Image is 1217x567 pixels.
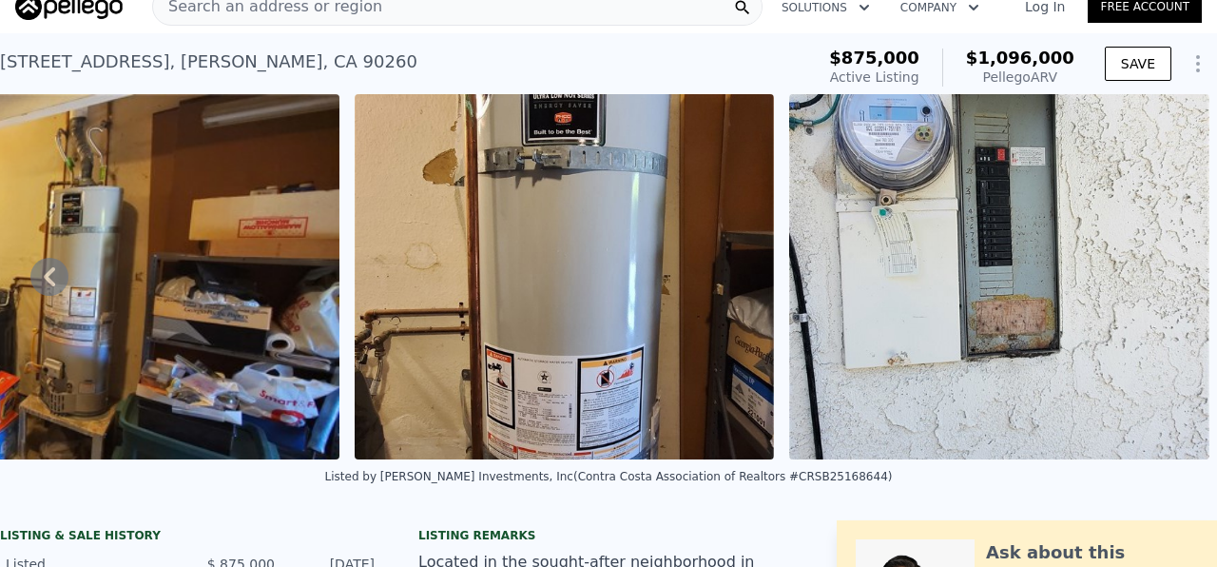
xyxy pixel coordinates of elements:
span: Active Listing [830,69,919,85]
button: SAVE [1105,47,1171,81]
span: $1,096,000 [966,48,1074,68]
img: Sale: 167277248 Parcel: 52311848 [355,94,775,459]
div: Listing remarks [418,528,799,543]
button: Show Options [1179,45,1217,83]
div: Pellego ARV [966,68,1074,87]
div: Listed by [PERSON_NAME] Investments, Inc (Contra Costa Association of Realtors #CRSB25168644) [325,470,893,483]
span: $875,000 [829,48,919,68]
img: Sale: 167277248 Parcel: 52311848 [789,94,1209,459]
